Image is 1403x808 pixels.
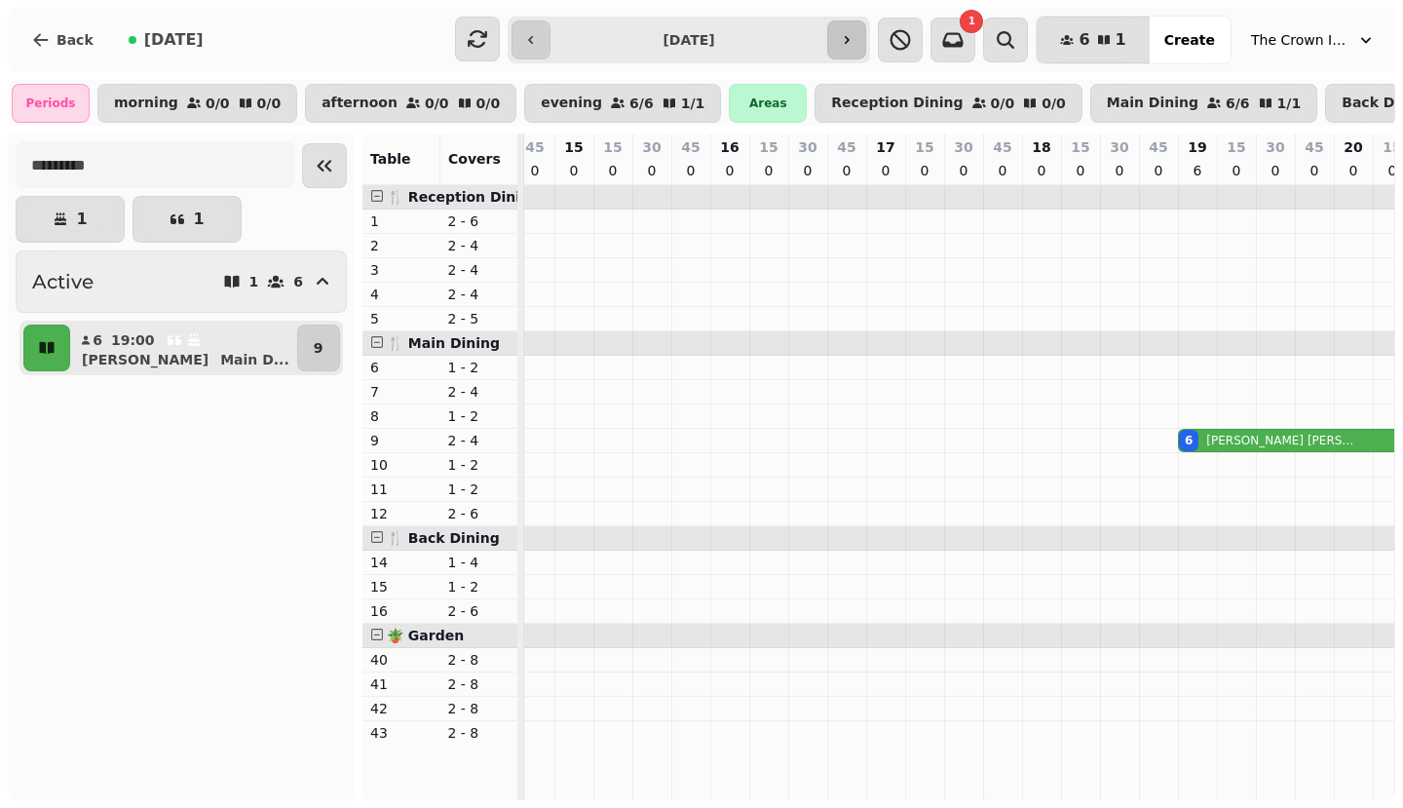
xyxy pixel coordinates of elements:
span: Create [1164,33,1215,47]
p: 43 [370,723,433,743]
p: 0 [1151,161,1166,180]
p: morning [114,96,178,111]
p: 2 - 5 [448,309,511,328]
span: [DATE] [144,32,204,48]
p: 2 - 4 [448,382,511,402]
p: 0 / 0 [476,96,501,110]
p: 14 [370,553,433,572]
p: 2 - 4 [448,260,511,280]
p: 1 / 1 [1277,96,1302,110]
p: 15 [1383,137,1401,157]
p: 15 [759,137,777,157]
p: 30 [798,137,816,157]
p: 0 / 0 [991,96,1015,110]
p: 0 [1268,161,1283,180]
button: 9 [297,325,340,371]
span: 1 [1116,32,1126,48]
p: 2 - 8 [448,650,511,670]
p: 45 [837,137,855,157]
button: evening6/61/1 [524,84,721,123]
p: 15 [1071,137,1089,157]
div: 6 [1185,433,1193,448]
button: afternoon0/00/0 [305,84,516,123]
p: 1 - 2 [448,406,511,426]
p: 6 [370,358,433,377]
p: 30 [1110,137,1128,157]
button: Active16 [16,250,347,313]
p: Reception Dining [831,96,963,111]
p: 30 [642,137,661,157]
p: 2 [370,236,433,255]
p: 12 [370,504,433,523]
p: 45 [1305,137,1323,157]
p: 0 [722,161,738,180]
p: 0 / 0 [425,96,449,110]
p: 19 [1188,137,1206,157]
div: Areas [729,84,807,123]
p: 2 - 8 [448,699,511,718]
p: 2 - 6 [448,601,511,621]
button: Collapse sidebar [302,143,347,188]
p: 11 [370,480,433,499]
p: 8 [370,406,433,426]
p: 9 [370,431,433,450]
p: 6 / 6 [1226,96,1250,110]
p: 10 [370,455,433,475]
p: 16 [720,137,739,157]
p: 6 [92,330,103,350]
span: The Crown Inn [1251,30,1348,50]
p: 15 [564,137,583,157]
button: 619:00[PERSON_NAME]Main D... [74,325,293,371]
p: 1 [370,212,433,231]
p: 45 [525,137,544,157]
p: 9 [314,338,323,358]
p: 2 - 6 [448,504,511,523]
p: 0 [566,161,582,180]
p: 45 [993,137,1011,157]
p: 15 [915,137,933,157]
p: 0 [1073,161,1088,180]
p: 20 [1344,137,1362,157]
p: 2 - 8 [448,674,511,694]
button: 1 [133,196,242,243]
p: 3 [370,260,433,280]
p: 0 [956,161,971,180]
p: 19:00 [111,330,155,350]
p: 7 [370,382,433,402]
p: 1 / 1 [681,96,705,110]
p: 2 - 4 [448,431,511,450]
button: 61 [1037,17,1149,63]
p: [PERSON_NAME] [PERSON_NAME] [1206,433,1356,448]
p: 0 [761,161,777,180]
button: 1 [16,196,125,243]
p: 2 - 8 [448,723,511,743]
p: 1 [76,212,87,227]
p: 0 / 0 [1042,96,1066,110]
span: 6 [1079,32,1089,48]
span: 1 [968,17,975,26]
p: 6 [293,275,303,289]
p: 18 [1032,137,1050,157]
div: Periods [12,84,90,123]
span: 🍴 Back Dining [387,530,500,546]
span: 🪴 Garden [387,628,464,643]
p: 0 [605,161,621,180]
button: morning0/00/0 [97,84,297,123]
button: Reception Dining0/00/0 [815,84,1081,123]
p: [PERSON_NAME] [82,350,209,369]
h2: Active [32,268,94,295]
p: 45 [681,137,700,157]
p: 40 [370,650,433,670]
p: 16 [370,601,433,621]
p: 0 / 0 [206,96,230,110]
p: 0 [839,161,854,180]
button: Main Dining6/61/1 [1090,84,1317,123]
p: 2 - 4 [448,236,511,255]
p: 6 [1190,161,1205,180]
p: 1 [249,275,259,289]
p: Main D ... [220,350,289,369]
p: 1 - 2 [448,480,511,499]
p: afternoon [322,96,398,111]
p: 45 [1149,137,1167,157]
p: 0 [1112,161,1127,180]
